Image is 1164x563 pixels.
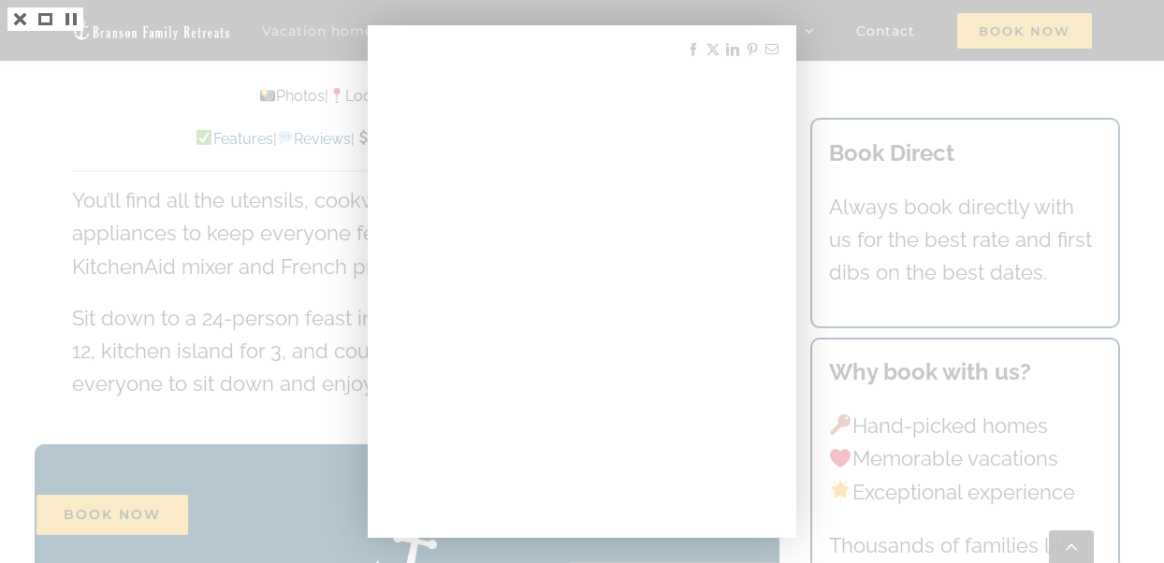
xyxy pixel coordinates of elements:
a: Share on X [706,42,720,57]
a: Press Esc to close [7,7,33,31]
a: Share on LinkedIn [725,42,740,57]
a: Enter Fullscreen (Shift+Enter) [33,7,58,31]
a: Slideshow [58,7,83,31]
a: Share by Email [764,42,779,57]
a: Share on Pinterest [745,42,760,57]
a: Share on Facebook [686,42,701,57]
